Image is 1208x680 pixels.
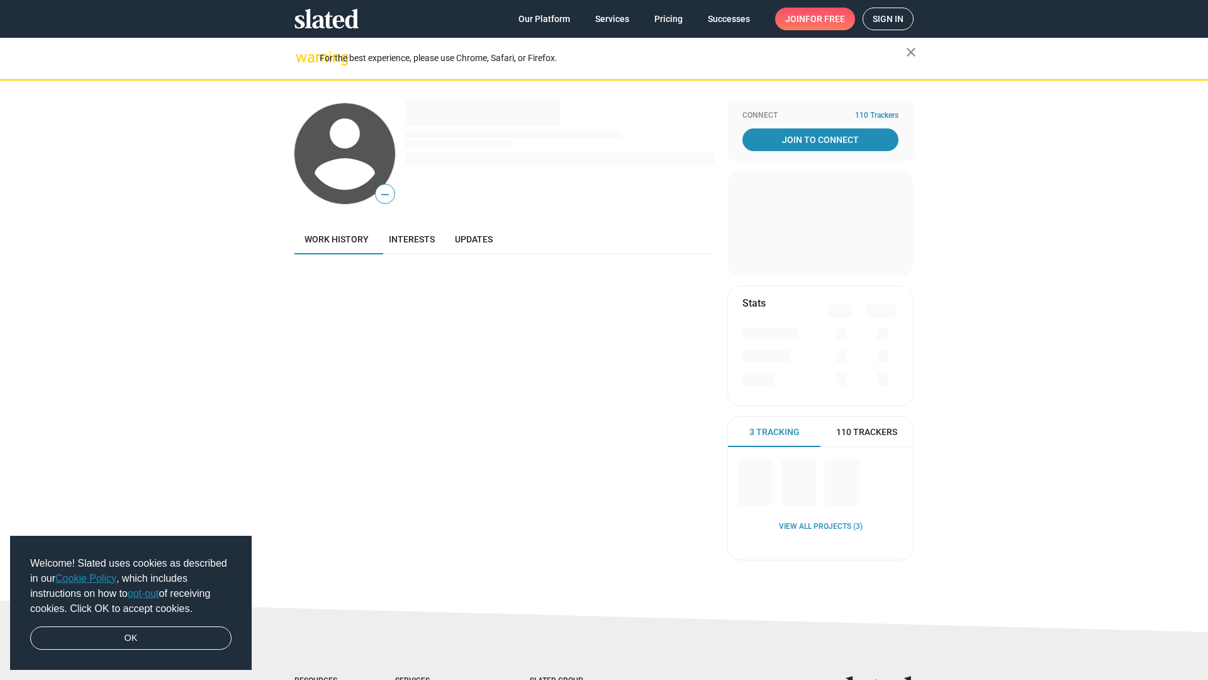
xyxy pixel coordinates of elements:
[455,234,493,244] span: Updates
[742,297,766,310] mat-card-title: Stats
[30,626,232,650] a: dismiss cookie message
[55,573,116,584] a: Cookie Policy
[294,224,379,254] a: Work history
[805,8,845,30] span: for free
[855,111,898,121] span: 110 Trackers
[445,224,503,254] a: Updates
[708,8,750,30] span: Successes
[379,224,445,254] a: Interests
[320,50,906,67] div: For the best experience, please use Chrome, Safari, or Firefox.
[863,8,914,30] a: Sign in
[376,186,394,203] span: —
[836,426,897,438] span: 110 Trackers
[518,8,570,30] span: Our Platform
[785,8,845,30] span: Join
[654,8,683,30] span: Pricing
[644,8,693,30] a: Pricing
[389,234,435,244] span: Interests
[595,8,629,30] span: Services
[296,50,311,65] mat-icon: warning
[775,8,855,30] a: Joinfor free
[585,8,639,30] a: Services
[903,45,919,60] mat-icon: close
[128,588,159,599] a: opt-out
[742,111,898,121] div: Connect
[873,8,903,30] span: Sign in
[779,522,863,532] a: View all Projects (3)
[749,426,800,438] span: 3 Tracking
[742,128,898,151] a: Join To Connect
[508,8,580,30] a: Our Platform
[30,556,232,616] span: Welcome! Slated uses cookies as described in our , which includes instructions on how to of recei...
[305,234,369,244] span: Work history
[745,128,896,151] span: Join To Connect
[10,536,252,671] div: cookieconsent
[698,8,760,30] a: Successes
